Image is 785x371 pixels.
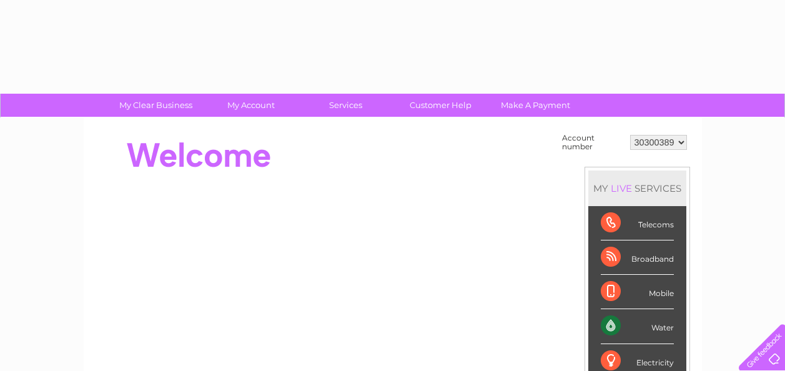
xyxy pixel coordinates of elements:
div: Water [601,309,674,344]
td: Account number [559,131,627,154]
div: Broadband [601,240,674,275]
div: Mobile [601,275,674,309]
a: My Account [199,94,302,117]
div: LIVE [608,182,634,194]
a: My Clear Business [104,94,207,117]
div: Telecoms [601,206,674,240]
a: Customer Help [389,94,492,117]
a: Services [294,94,397,117]
a: Make A Payment [484,94,587,117]
div: MY SERVICES [588,171,686,206]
